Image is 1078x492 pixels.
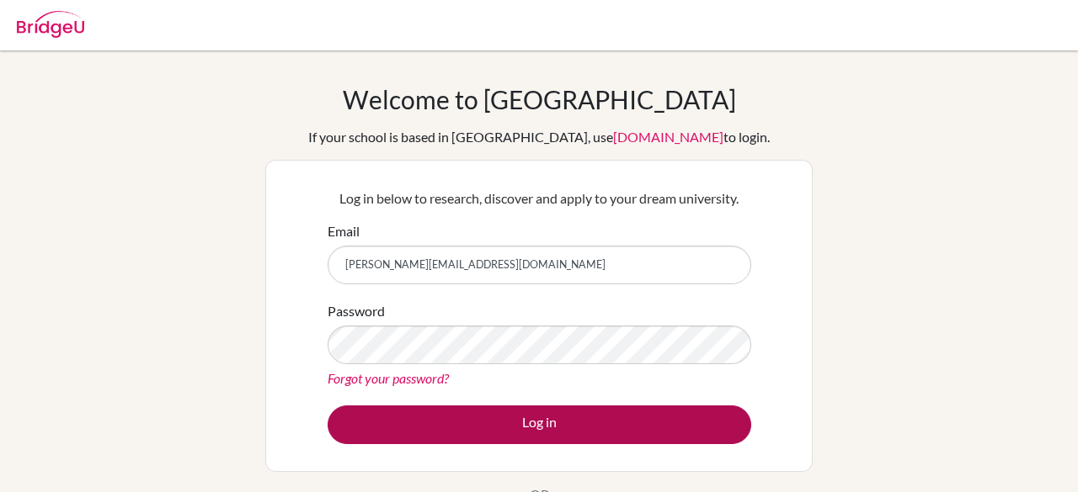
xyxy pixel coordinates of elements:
[343,84,736,114] h1: Welcome to [GEOGRAPHIC_DATA]
[328,221,360,241] label: Email
[328,405,751,444] button: Log in
[328,370,449,386] a: Forgot your password?
[613,129,723,145] a: [DOMAIN_NAME]
[308,127,770,147] div: If your school is based in [GEOGRAPHIC_DATA], use to login.
[17,11,84,38] img: Bridge-U
[328,188,751,209] p: Log in below to research, discover and apply to your dream university.
[328,301,385,321] label: Password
